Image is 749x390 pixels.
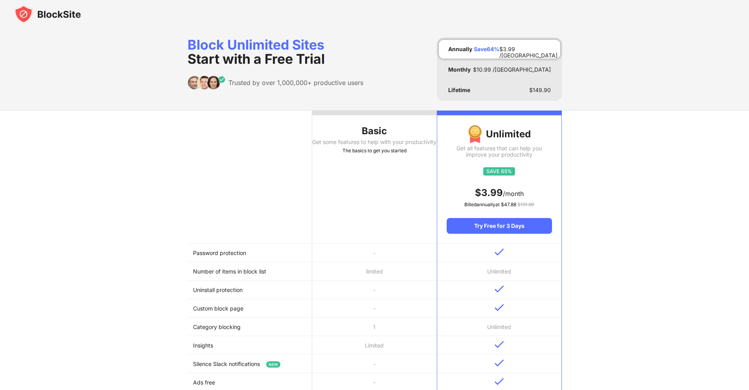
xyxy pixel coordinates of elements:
span: $ 131.88 [517,201,534,207]
td: Uninstall protection [188,281,312,299]
span: $ 3.99 [475,187,503,198]
div: Block Unlimited Sites [188,38,363,66]
div: Try Free for 3 Days [447,218,552,234]
img: img-premium-medal [468,125,482,144]
img: save65.svg [483,167,515,176]
div: $ 10.99 /[GEOGRAPHIC_DATA] [473,67,551,73]
img: v-blue.svg [495,285,504,293]
img: trusted-by.svg [188,76,226,90]
div: Billed annually at $ 47.88 [447,201,552,209]
div: $ 3.99 /[GEOGRAPHIC_DATA] [499,46,558,52]
img: v-blue.svg [495,248,504,256]
td: Number of items in block list [188,262,312,281]
img: v-blue.svg [495,378,504,385]
td: - [312,244,437,262]
div: Trusted by over 1,000,000+ productive users [228,79,363,87]
td: - [312,299,437,318]
td: Password protection [188,244,312,262]
td: 1 [312,318,437,336]
div: Save 64 % [474,46,499,52]
td: Insights [188,336,312,355]
div: Unlimited [447,125,552,144]
td: Category blocking [188,318,312,336]
img: v-blue.svg [495,304,504,311]
td: - [312,281,437,299]
img: v-blue.svg [495,341,504,348]
div: Annually [448,46,472,52]
td: Custom block page [188,299,312,318]
td: Unlimited [437,318,561,336]
img: blocksite-icon-black.svg [14,5,81,24]
td: Silence Slack notifications [188,355,312,373]
td: - [312,355,437,373]
img: v-blue.svg [495,359,504,367]
td: Unlimited [437,262,561,281]
td: Limited [312,336,437,355]
div: Basic [312,125,437,137]
div: Monthly [448,67,471,73]
span: NEW [266,361,280,368]
td: limited [312,262,437,281]
div: Lifetime [448,87,470,93]
div: Get all features that can help you improve your productivity [447,145,552,158]
div: $ 149.90 [529,87,551,93]
div: Get some features to help with your productivity [312,139,437,145]
div: /month [447,187,552,199]
div: The basics to get you started [312,147,437,155]
span: Start with a Free Trial [188,51,325,67]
